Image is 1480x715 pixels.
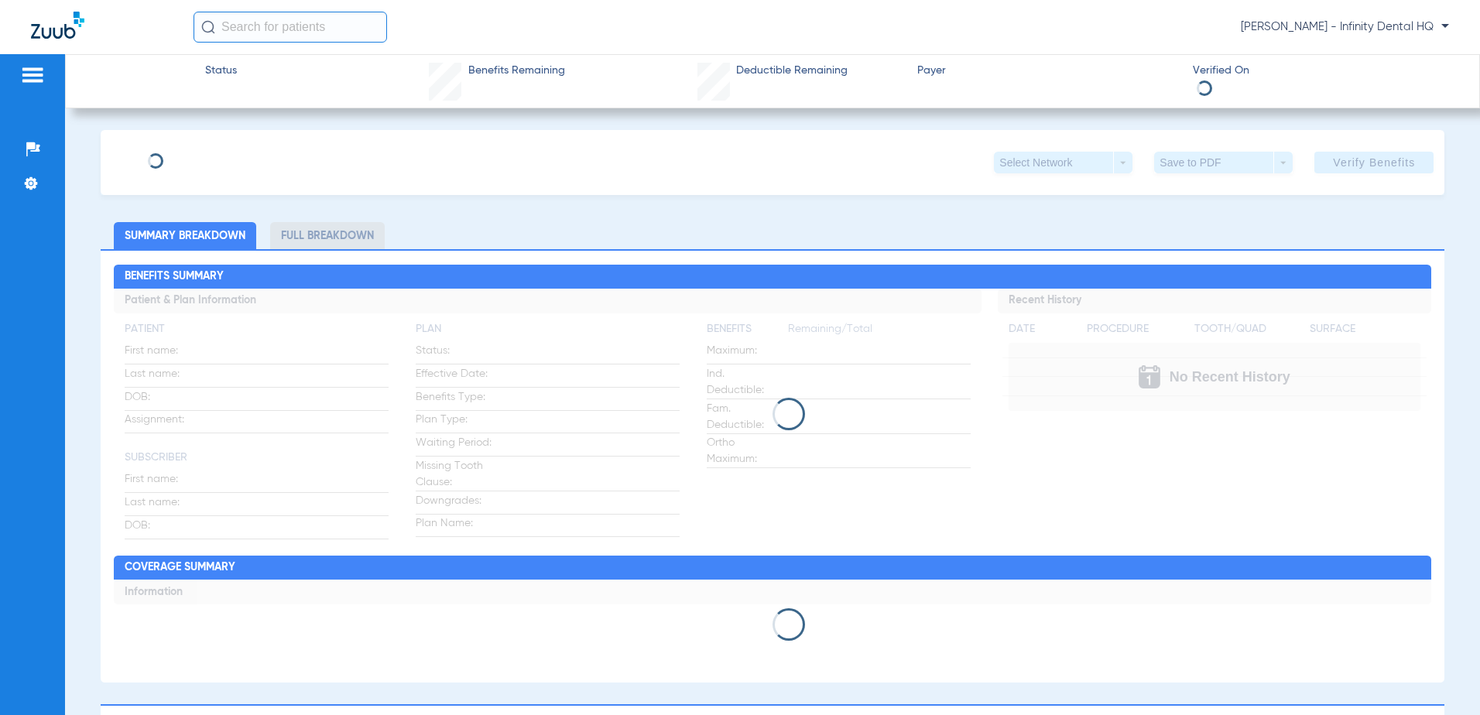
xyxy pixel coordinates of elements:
[194,12,387,43] input: Search for patients
[114,556,1431,580] h2: Coverage Summary
[114,222,256,249] li: Summary Breakdown
[1241,19,1449,35] span: [PERSON_NAME] - Infinity Dental HQ
[1193,63,1455,79] span: Verified On
[201,20,215,34] img: Search Icon
[736,63,848,79] span: Deductible Remaining
[205,63,237,79] span: Status
[917,63,1180,79] span: Payer
[20,66,45,84] img: hamburger-icon
[114,265,1431,289] h2: Benefits Summary
[270,222,385,249] li: Full Breakdown
[31,12,84,39] img: Zuub Logo
[468,63,565,79] span: Benefits Remaining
